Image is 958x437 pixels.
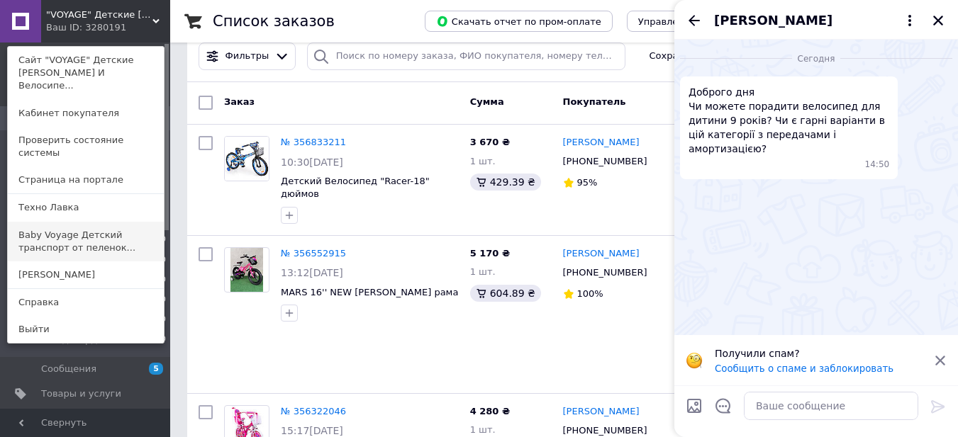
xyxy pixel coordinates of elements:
a: [PERSON_NAME] [563,136,640,149]
a: Выйти [8,316,164,343]
span: Скачать отчет по пром-оплате [436,15,601,28]
span: Покупатель [563,96,626,107]
span: Товары и услуги [41,387,121,400]
a: Детский Велосипед "Racer-18" дюймов [281,176,430,200]
a: Проверить состояние системы [8,127,164,166]
a: Фото товару [224,247,269,293]
img: Фото товару [225,137,269,181]
a: Техно Лавка [8,194,164,221]
span: Сообщения [41,363,96,375]
button: Сообщить о спаме и заблокировать [715,363,893,374]
span: Сумма [470,96,504,107]
span: "VOYAGE" Детские Коляски И Велосипеды [46,8,152,21]
span: Заказ [224,96,255,107]
a: [PERSON_NAME] [563,405,640,419]
div: 12.08.2025 [680,51,952,65]
a: Baby Voyage Детский транспорт от пеленок... [8,222,164,261]
a: № 356833211 [281,137,346,147]
a: № 356322046 [281,406,346,416]
span: 1 шт. [470,266,496,277]
span: 5 170 ₴ [470,248,510,259]
input: Поиск по номеру заказа, ФИО покупателя, номеру телефона, Email, номеру накладной [307,42,625,70]
span: Управление статусами [638,16,750,27]
a: Страница на портале [8,166,164,193]
a: MARS 16'' NEW [PERSON_NAME] рама [281,287,458,297]
h1: Список заказов [213,13,335,30]
span: Доброго дня Чи можете порадити велосипед для дитини 9 років? Чи є гарні варіанти в цій категорії ... [689,85,889,156]
a: [PERSON_NAME] [8,261,164,288]
span: 100% [577,288,603,299]
a: Фото товару [224,136,269,181]
span: Сегодня [792,53,841,65]
span: Сохраненные фильтры: [650,50,765,63]
img: Фото товару [230,248,262,292]
button: Управление статусами [627,11,761,32]
span: 1 шт. [470,156,496,166]
span: [PERSON_NAME] [714,11,832,30]
a: Кабинет покупателя [8,100,164,127]
a: Справка [8,289,164,316]
a: № 356552915 [281,248,346,259]
div: Ваш ID: 3280191 [46,21,106,34]
span: Фильтры [225,50,269,63]
span: 4 280 ₴ [470,406,510,416]
span: 13:12[DATE] [281,267,343,278]
span: 14:50 12.08.2025 [865,159,890,171]
span: 5 [149,363,163,375]
a: [PERSON_NAME] [563,247,640,261]
span: 1 шт. [470,424,496,435]
button: Открыть шаблоны ответов [714,397,733,415]
div: [PHONE_NUMBER] [560,152,650,171]
span: 10:30[DATE] [281,157,343,168]
button: Закрыть [930,12,947,29]
img: :face_with_monocle: [686,352,703,369]
div: 604.89 ₴ [470,285,541,302]
button: [PERSON_NAME] [714,11,918,30]
span: 15:17[DATE] [281,425,343,436]
span: 95% [577,177,598,188]
a: Сайт "VOYAGE" Детские [PERSON_NAME] И Велосипе... [8,47,164,100]
div: [PHONE_NUMBER] [560,263,650,282]
button: Назад [686,12,703,29]
div: 429.39 ₴ [470,174,541,191]
button: Скачать отчет по пром-оплате [425,11,613,32]
p: Получили спам? [715,346,925,361]
span: 3 670 ₴ [470,137,510,147]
